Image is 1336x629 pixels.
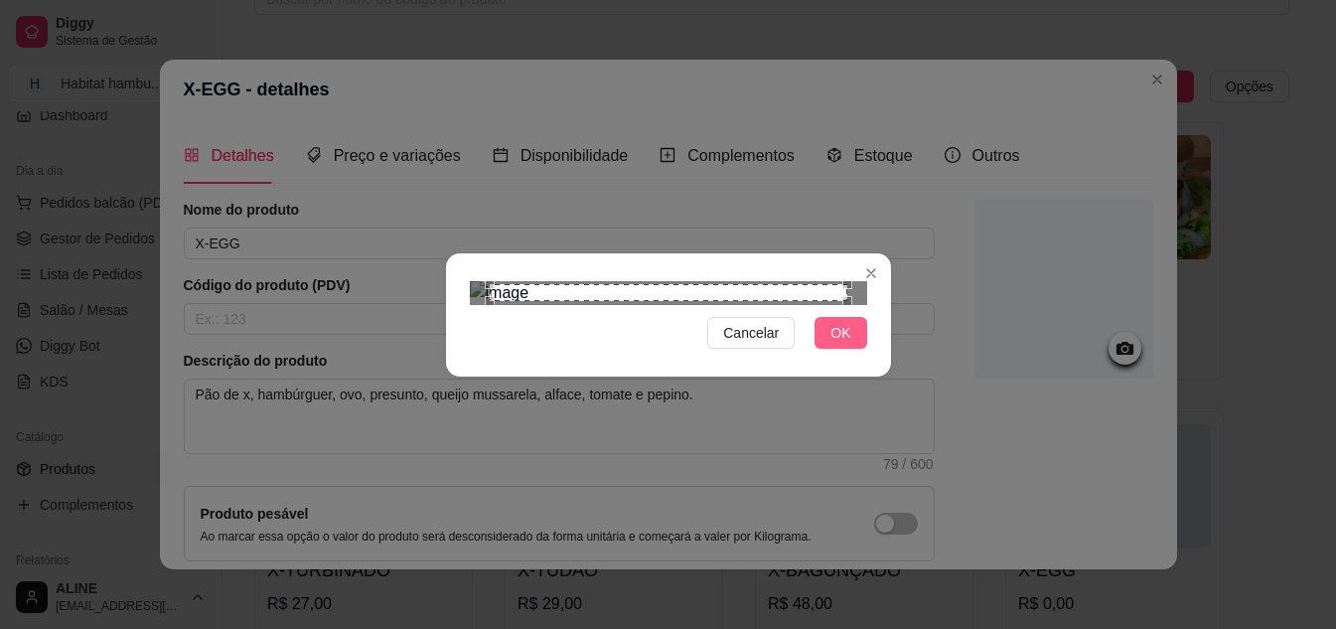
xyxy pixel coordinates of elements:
span: OK [830,322,850,344]
button: Cancelar [707,317,795,349]
img: image [470,281,867,305]
span: Cancelar [723,322,779,344]
button: OK [815,317,866,349]
button: Close [855,257,887,289]
div: Use the arrow keys to move the crop selection area [490,284,847,300]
